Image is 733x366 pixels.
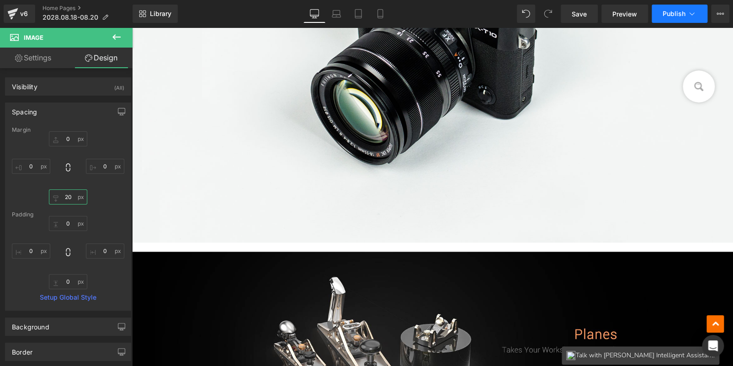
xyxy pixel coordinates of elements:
iframe: To enrich screen reader interactions, please activate Accessibility in Grammarly extension settings [132,27,733,366]
div: Border [12,343,32,356]
div: Padding [12,211,124,218]
a: Laptop [325,5,347,23]
div: Visibility [12,78,37,91]
input: 0 [86,159,124,174]
button: Undo [517,5,535,23]
input: 0 [49,274,87,289]
input: 0 [49,189,87,205]
a: Talk with [PERSON_NAME] Intelligent Assistant. [430,319,587,337]
div: (All) [114,78,124,93]
div: Spacing [12,103,37,116]
input: 0 [49,216,87,231]
a: New Library [133,5,178,23]
input: 0 [12,243,50,258]
span: Publish [663,10,685,17]
input: 0 [86,243,124,258]
div: Open Intercom Messenger [702,335,724,357]
a: Mobile [369,5,391,23]
a: Setup Global Style [12,294,124,301]
span: Save [572,9,587,19]
div: Background [12,318,49,331]
span: Talk with [PERSON_NAME] Intelligent Assistant. [444,323,583,333]
div: v6 [18,8,30,20]
input: 0 [12,159,50,174]
a: Design [68,48,134,68]
button: More [711,5,729,23]
a: Tablet [347,5,369,23]
button: Redo [539,5,557,23]
span: Library [150,10,171,18]
span: 2028.08.18-08.20 [42,14,98,21]
button: Publish [652,5,707,23]
a: Home Pages [42,5,133,12]
img: client-btn.png [434,323,443,333]
a: v6 [4,5,35,23]
input: 0 [49,131,87,146]
div: Margin [12,127,124,133]
span: Image [24,34,43,41]
a: Desktop [303,5,325,23]
a: Preview [601,5,648,23]
span: Preview [612,9,637,19]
